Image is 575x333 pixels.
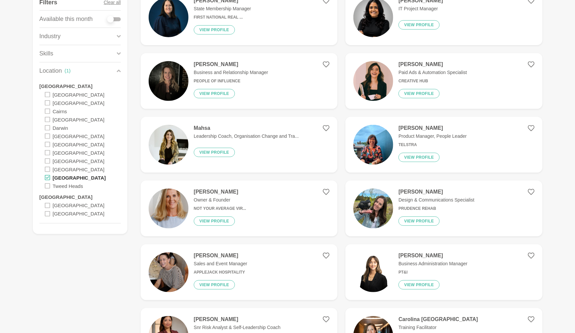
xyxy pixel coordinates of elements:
label: [GEOGRAPHIC_DATA] [53,165,105,173]
a: [PERSON_NAME]Owner & FounderNot Your Average Vir...View profile [141,181,337,236]
h4: [PERSON_NAME] [398,61,467,68]
h4: [PERSON_NAME] [398,189,474,195]
a: [PERSON_NAME]Product Manager, People LeaderTelstraView profile [345,117,542,173]
button: View profile [194,25,235,35]
label: [GEOGRAPHIC_DATA] [39,193,93,201]
a: MahsaLeadership Coach, Organisation Change and Tra...View profile [141,117,337,173]
label: [GEOGRAPHIC_DATA] [53,173,106,182]
p: Paid Ads & Automation Specialist [398,69,467,76]
h4: [PERSON_NAME] [194,189,246,195]
button: View profile [194,148,235,157]
h6: Creative Hub [398,79,467,84]
h6: First National Real ... [194,15,251,20]
button: View profile [398,153,440,162]
p: Skills [39,49,53,58]
p: Training Facilitator [398,324,478,331]
h4: [PERSON_NAME] [194,61,268,68]
button: View profile [194,89,235,98]
p: IT Project Manager [398,5,443,12]
button: View profile [398,89,440,98]
img: 26f79df997a887ecf4ecf0a0acee5074b1dfb01e-820x820.jpg [353,252,393,292]
h6: Applejack Hospitality [194,270,247,275]
img: 537bf1279ae339f29a95704064b1b194eed7836f-1206x1608.jpg [353,125,393,165]
img: f25c4dbcbf762ae20e3ecb4e8bc2b18129f9e315-1109x1667.jpg [149,125,188,165]
p: Sales and Event Manager [194,260,247,267]
h4: Carolina [GEOGRAPHIC_DATA] [398,316,478,323]
h6: People of Influence [194,79,268,84]
h6: Prudence Rehab [398,206,474,211]
p: Business and Relationship Manager [194,69,268,76]
img: 40e465171609e5be4f437dde22e885755211be7f-662x670.png [353,189,393,228]
img: c33c34aa7461f95bd10954aeb35335642e3a2007-1200x1800.jpg [149,189,188,228]
p: Snr Risk Analyst & Self-Leadership Coach [194,324,280,331]
p: Design & Communications Specialist [398,197,474,204]
h4: [PERSON_NAME] [194,252,247,259]
p: Product Manager, People Leader [398,133,467,140]
label: Cairns [53,107,67,115]
p: State Membership Manager [194,5,251,12]
div: ( 1 ) [65,67,71,75]
label: [GEOGRAPHIC_DATA] [53,90,105,99]
button: View profile [398,280,440,290]
a: [PERSON_NAME]Business and Relationship ManagerPeople of InfluenceView profile [141,53,337,109]
label: [GEOGRAPHIC_DATA] [53,132,105,140]
label: [GEOGRAPHIC_DATA] [53,115,105,124]
h6: PT&I [398,270,467,275]
a: [PERSON_NAME]Paid Ads & Automation SpecialistCreative HubView profile [345,53,542,109]
label: [GEOGRAPHIC_DATA] [53,99,105,107]
p: Owner & Founder [194,197,246,204]
label: Tweed Heads [53,182,83,190]
p: Leadership Coach, Organisation Change and Tra... [194,133,299,140]
a: [PERSON_NAME]Business Administration ManagerPT&IView profile [345,244,542,300]
label: [GEOGRAPHIC_DATA] [53,209,105,218]
button: View profile [398,216,440,226]
button: View profile [194,280,235,290]
h6: Telstra [398,142,467,147]
h4: [PERSON_NAME] [398,125,467,131]
label: [GEOGRAPHIC_DATA] [53,148,105,157]
img: ee0edfca580b48478b9949b37cc6a4240d151855-1440x1440.webp [353,61,393,101]
button: View profile [194,216,235,226]
h4: [PERSON_NAME] [398,252,467,259]
p: Location [39,66,62,75]
p: Business Administration Manager [398,260,467,267]
label: Darwin [53,124,68,132]
a: [PERSON_NAME]Sales and Event ManagerApplejack HospitalityView profile [141,244,337,300]
h4: Mahsa [194,125,299,131]
label: [GEOGRAPHIC_DATA] [39,82,93,90]
h4: [PERSON_NAME] [194,316,280,323]
img: a8177ea834b7a697597972750d50aec8aa8efe94-445x444.jpg [149,252,188,292]
label: [GEOGRAPHIC_DATA] [53,201,105,209]
label: [GEOGRAPHIC_DATA] [53,140,105,148]
p: Industry [39,32,61,41]
a: [PERSON_NAME]Design & Communications SpecialistPrudence RehabView profile [345,181,542,236]
label: [GEOGRAPHIC_DATA] [53,157,105,165]
h6: Not Your Average Vir... [194,206,246,211]
button: View profile [398,20,440,30]
img: 4f8ac3869a007e0d1b6b374d8a6623d966617f2f-3024x4032.jpg [149,61,188,101]
p: Available this month [39,15,93,24]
